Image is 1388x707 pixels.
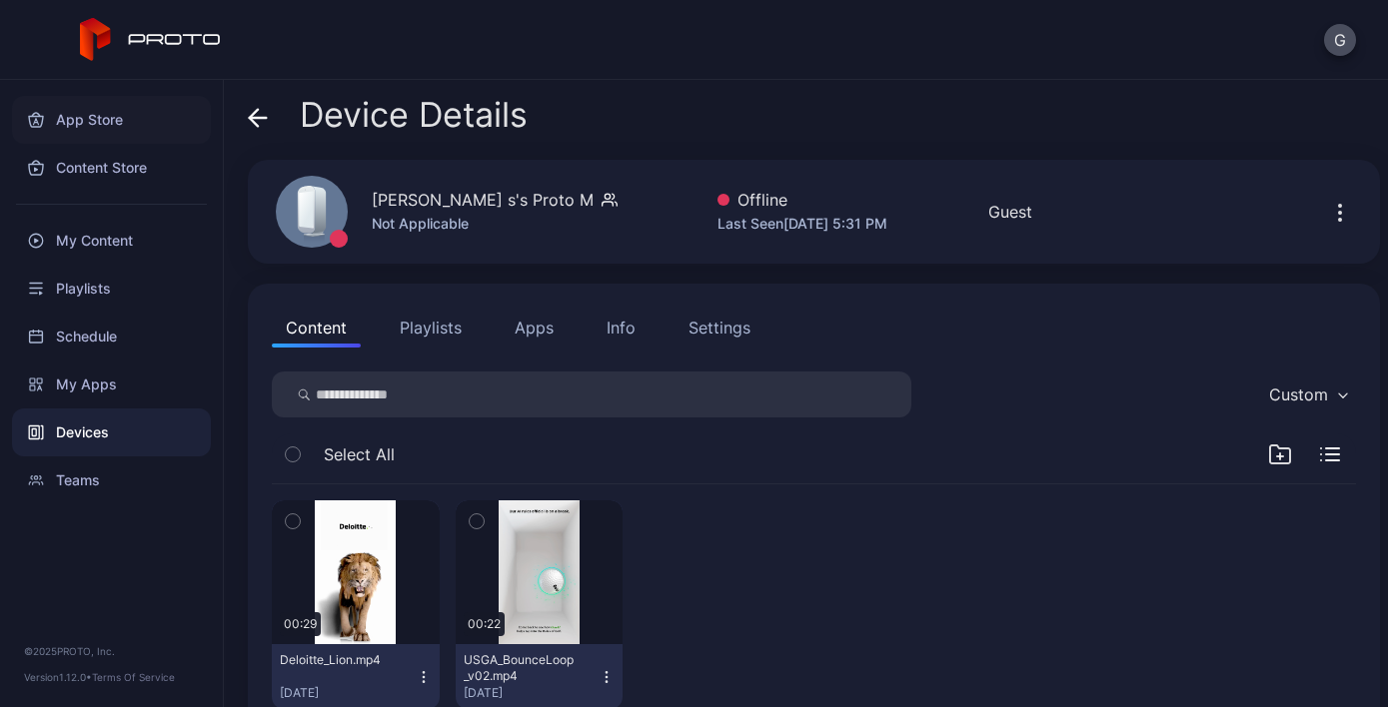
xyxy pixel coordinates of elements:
[1269,384,1328,404] div: Custom
[324,442,395,466] span: Select All
[593,308,650,348] button: Info
[501,308,568,348] button: Apps
[12,96,211,144] a: App Store
[12,144,211,192] a: Content Store
[717,212,887,236] div: Last Seen [DATE] 5:31 PM
[1259,371,1356,417] button: Custom
[675,308,764,348] button: Settings
[372,188,594,212] div: [PERSON_NAME] s's Proto M
[12,408,211,456] a: Devices
[300,96,528,134] span: Device Details
[988,200,1032,224] div: Guest
[24,671,92,683] span: Version 1.12.0 •
[12,313,211,360] a: Schedule
[272,308,361,348] button: Content
[12,360,211,408] a: My Apps
[689,316,750,340] div: Settings
[12,265,211,313] a: Playlists
[280,652,390,668] div: Deloitte_Lion.mp4
[464,685,600,701] div: [DATE]
[386,308,476,348] button: Playlists
[1324,24,1356,56] button: G
[12,217,211,265] a: My Content
[92,671,175,683] a: Terms Of Service
[464,652,574,684] div: USGA_BounceLoop_v02.mp4
[372,212,618,236] div: Not Applicable
[607,316,636,340] div: Info
[12,456,211,504] a: Teams
[717,188,887,212] div: Offline
[24,643,199,659] div: © 2025 PROTO, Inc.
[280,685,416,701] div: [DATE]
